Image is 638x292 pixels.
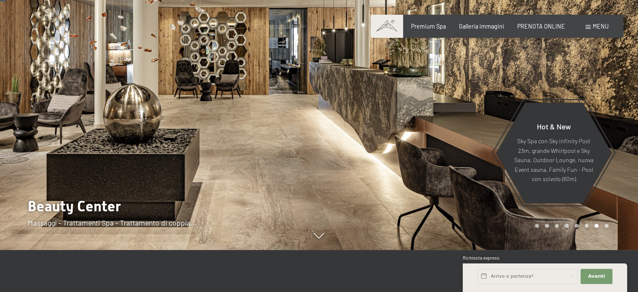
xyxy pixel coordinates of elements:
[411,23,446,30] a: Premium Spa
[517,23,565,30] a: PRENOTA ONLINE
[536,122,570,131] span: Hot & New
[495,102,612,204] a: Hot & New Sky Spa con Sky infinity Pool 23m, grande Whirlpool e Sky Sauna, Outdoor Lounge, nuova ...
[594,224,599,228] div: Carousel Page 7 (Current Slide)
[463,255,500,260] span: Richiesta express
[604,224,609,228] div: Carousel Page 8
[581,269,612,284] button: Avanti
[585,224,589,228] div: Carousel Page 6
[513,137,594,184] p: Sky Spa con Sky infinity Pool 23m, grande Whirlpool e Sky Sauna, Outdoor Lounge, nuova Event saun...
[565,224,569,228] div: Carousel Page 4
[588,273,605,280] span: Avanti
[555,224,559,228] div: Carousel Page 3
[545,224,549,228] div: Carousel Page 2
[593,23,609,30] span: Menu
[459,23,504,30] a: Galleria immagini
[575,224,579,228] div: Carousel Page 5
[532,224,608,228] div: Carousel Pagination
[535,224,539,228] div: Carousel Page 1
